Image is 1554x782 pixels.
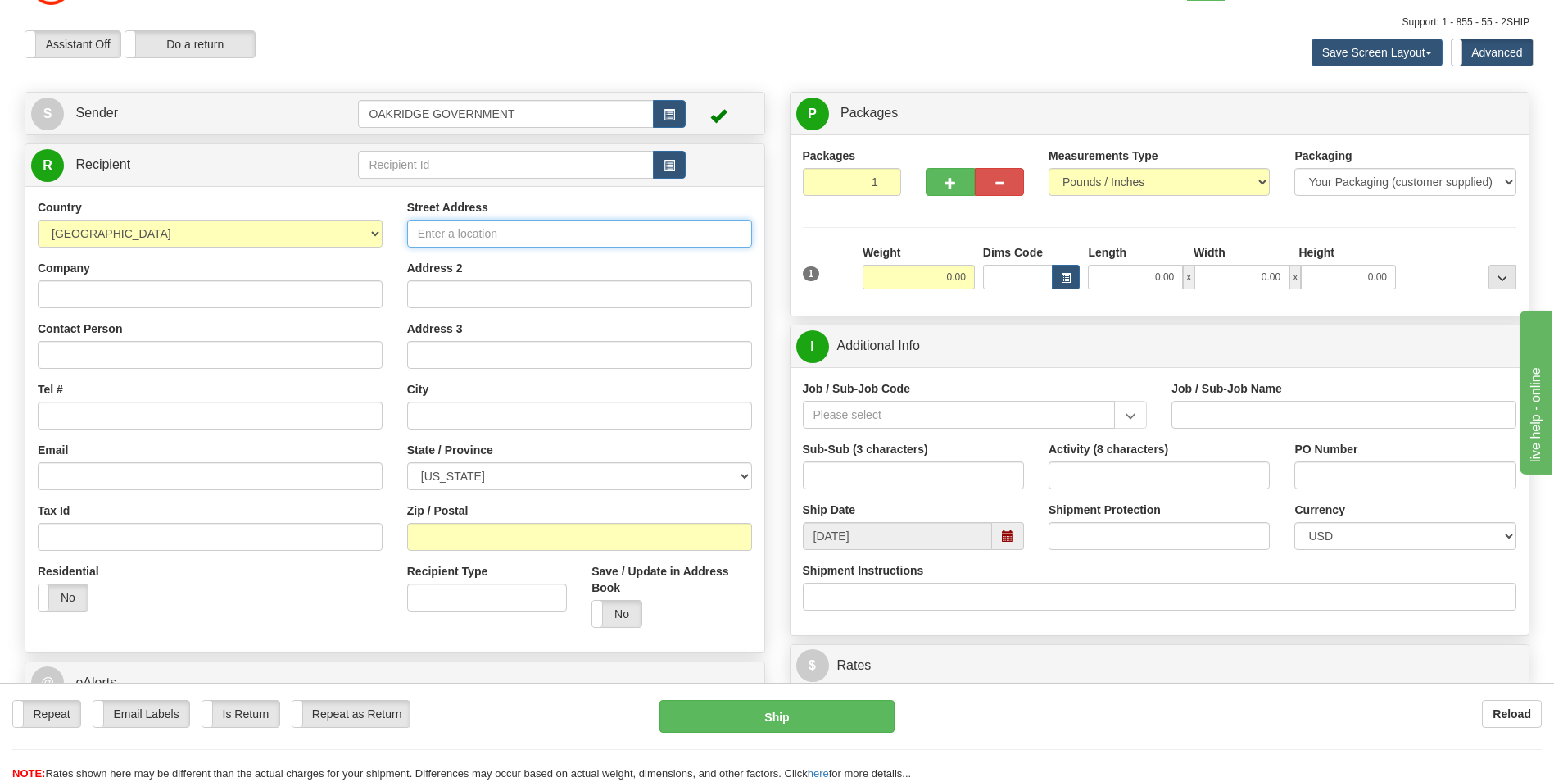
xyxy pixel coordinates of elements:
label: Recipient Type [407,563,488,580]
label: Email [38,442,68,458]
a: R Recipient [31,148,322,182]
a: here [808,767,829,780]
button: Reload [1482,700,1542,728]
a: S Sender [31,97,358,130]
a: $Rates [796,649,1524,683]
label: Email Labels [93,701,189,727]
label: Repeat as Return [292,701,410,727]
span: Packages [840,106,898,120]
a: @ eAlerts [31,666,759,700]
span: x [1289,265,1301,289]
label: Length [1088,244,1126,261]
label: Ship Date [803,502,856,518]
label: Activity (8 characters) [1049,441,1168,457]
label: Shipment Protection [1049,502,1161,518]
span: S [31,98,64,130]
input: Recipient Id [358,151,653,179]
input: Please select [803,401,1116,429]
label: Do a return [125,31,255,57]
input: Enter a location [407,220,752,248]
label: Job / Sub-Job Name [1171,380,1282,397]
label: Is Return [202,701,279,727]
label: Repeat [13,701,80,727]
input: Sender Id [358,100,653,128]
b: Reload [1493,707,1531,721]
iframe: chat widget [1516,307,1552,475]
label: Street Address [407,199,488,216]
label: Advanced [1452,39,1533,66]
span: NOTE: [12,767,45,780]
a: IAdditional Info [796,330,1524,363]
button: Save Screen Layout [1312,39,1443,66]
label: Save / Update in Address Book [591,563,751,596]
div: ... [1488,265,1516,289]
a: P Packages [796,97,1524,130]
label: Residential [38,563,99,580]
button: Ship [659,700,894,733]
label: Contact Person [38,321,122,337]
span: x [1183,265,1194,289]
label: Address 3 [407,321,463,337]
label: Shipment Instructions [803,562,924,579]
label: Sub-Sub (3 characters) [803,441,928,457]
span: I [796,330,829,363]
label: Dims Code [983,244,1043,261]
label: Company [38,260,90,276]
label: Assistant Off [25,31,120,57]
label: Height [1298,244,1334,261]
label: Width [1194,244,1226,261]
label: Job / Sub-Job Code [803,380,910,397]
span: @ [31,666,64,699]
label: Packages [803,148,856,164]
label: Address 2 [407,260,463,276]
label: Currency [1294,502,1344,518]
div: live help - online [12,10,152,30]
label: Tel # [38,381,63,398]
label: Zip / Postal [407,502,469,519]
label: Measurements Type [1049,148,1158,164]
span: R [31,149,64,182]
label: Weight [863,244,900,261]
span: $ [796,649,829,682]
span: Sender [75,106,118,120]
label: No [592,601,641,627]
label: No [39,584,88,611]
label: Tax Id [38,502,70,519]
span: P [796,98,829,130]
label: PO Number [1294,441,1357,457]
label: City [407,381,428,398]
label: State / Province [407,442,493,458]
span: eAlerts [75,675,116,689]
span: 1 [803,266,820,281]
div: Support: 1 - 855 - 55 - 2SHIP [25,16,1529,30]
span: Recipient [75,157,130,171]
label: Country [38,199,82,216]
label: Packaging [1294,148,1352,164]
